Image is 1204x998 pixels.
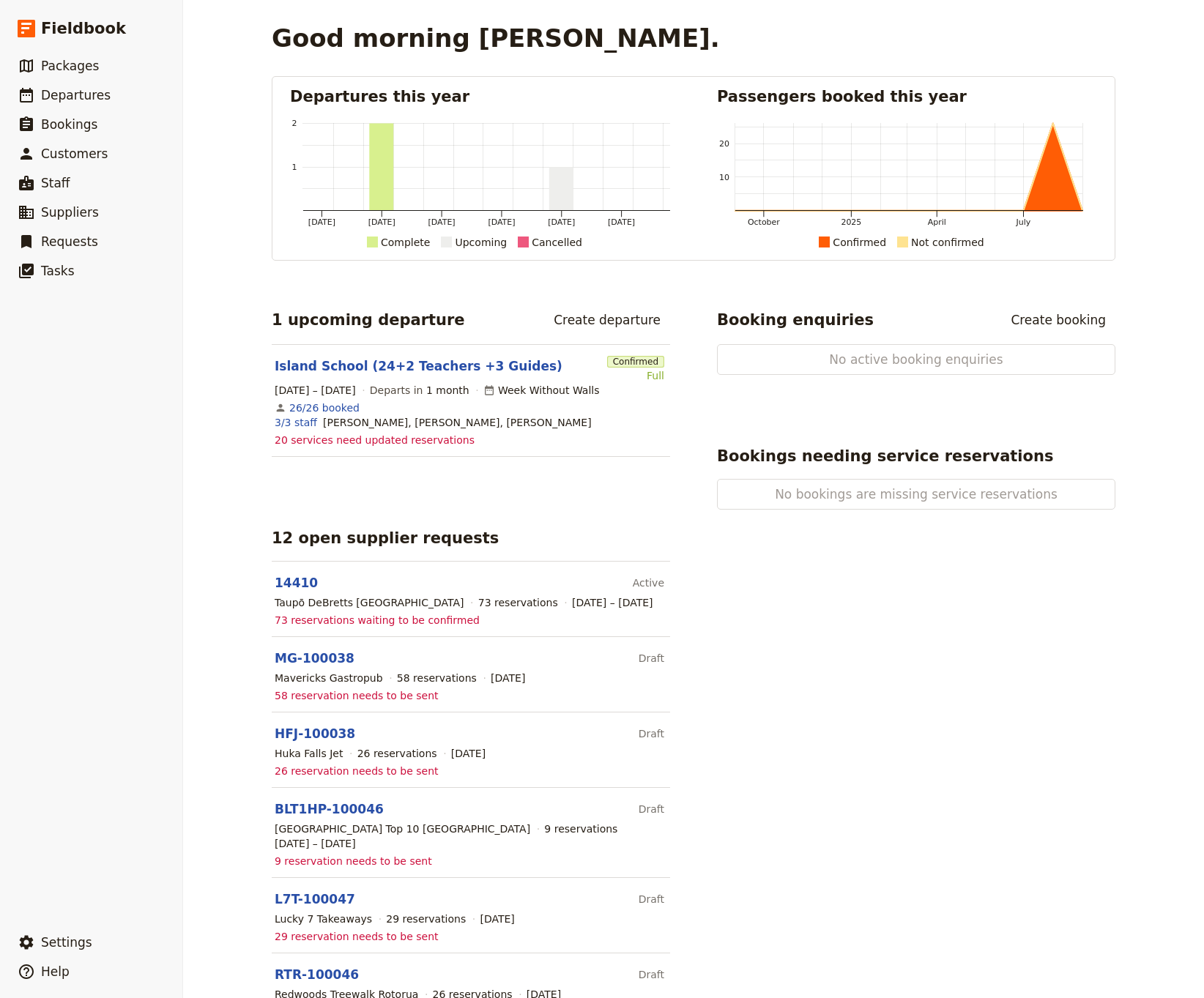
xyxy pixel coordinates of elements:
span: 26 reservation needs to be sent [275,764,439,778]
div: Draft [639,887,664,912]
tspan: July [1016,217,1031,227]
tspan: April [928,217,946,227]
div: 29 reservations [386,912,466,926]
span: 29 reservation needs to be sent [275,929,439,944]
h2: 12 open supplier requests [272,527,499,549]
span: 9 reservation needs to be sent [275,854,432,868]
div: Complete [381,234,430,251]
div: Huka Falls Jet [275,746,343,761]
span: [DATE] – [DATE] [275,836,356,851]
div: 9 reservations [544,822,617,836]
div: 58 reservations [397,671,477,685]
tspan: October [748,217,780,227]
tspan: 20 [719,139,729,149]
div: Cancelled [532,234,582,251]
tspan: [DATE] [488,217,515,227]
div: Draft [639,797,664,822]
tspan: 1 [292,163,297,172]
tspan: [DATE] [368,217,395,227]
span: Staff [41,176,70,190]
a: MG-100038 [275,651,354,666]
h2: Bookings needing service reservations [717,445,1053,467]
div: Draft [639,721,664,746]
a: 14410 [275,576,318,590]
div: [GEOGRAPHIC_DATA] Top 10 [GEOGRAPHIC_DATA] [275,822,530,836]
span: Settings [41,935,92,950]
h2: Departures this year [290,86,670,108]
div: Full [607,368,664,383]
span: 1 month [426,384,469,396]
span: Customers [41,146,108,161]
span: Karl Young, Kaylah Emerson, Kayla Pene [323,415,592,430]
span: Bookings [41,117,97,132]
div: Week Without Walls [483,383,600,398]
div: Confirmed [833,234,886,251]
a: Island School (24+2 Teachers +3 Guides) [275,357,562,375]
span: [DATE] [480,912,514,926]
span: Departures [41,88,111,103]
span: 73 reservations waiting to be confirmed [275,613,480,628]
span: Packages [41,59,99,73]
h2: Passengers booked this year [717,86,1097,108]
a: RTR-100046 [275,967,359,982]
div: Lucky 7 Takeaways [275,912,372,926]
div: 73 reservations [478,595,558,610]
a: HFJ-100038 [275,726,355,741]
tspan: 10 [719,173,729,182]
tspan: [DATE] [608,217,635,227]
span: Confirmed [607,356,664,368]
tspan: [DATE] [428,217,456,227]
h1: Good morning [PERSON_NAME]. [272,23,720,53]
h2: Booking enquiries [717,309,874,331]
span: [DATE] – [DATE] [572,595,653,610]
a: View the bookings for this departure [289,401,360,415]
a: Create booking [1001,308,1115,332]
span: No active booking enquiries [765,351,1068,368]
a: L7T-100047 [275,892,355,906]
span: Departs in [370,383,469,398]
div: Mavericks Gastropub [275,671,383,685]
div: Upcoming [455,234,507,251]
div: Not confirmed [911,234,984,251]
div: Draft [639,646,664,671]
tspan: [DATE] [308,217,335,227]
div: 26 reservations [357,746,437,761]
span: Help [41,964,70,979]
span: 58 reservation needs to be sent [275,688,439,703]
span: [DATE] – [DATE] [275,383,356,398]
span: [DATE] [451,746,486,761]
div: Active [633,570,664,595]
span: Suppliers [41,205,99,220]
a: BLT1HP-100046 [275,802,384,816]
span: [DATE] [491,671,525,685]
span: No bookings are missing service reservations [765,485,1068,503]
a: 3/3 staff [275,415,317,430]
h2: 1 upcoming departure [272,309,465,331]
tspan: 2 [292,119,297,128]
span: Requests [41,234,98,249]
tspan: [DATE] [548,217,575,227]
div: Draft [639,962,664,987]
div: Taupō DeBretts [GEOGRAPHIC_DATA] [275,595,464,610]
tspan: 2025 [841,217,861,227]
a: Create departure [544,308,670,332]
span: 20 services need updated reservations [275,433,475,447]
span: Fieldbook [41,18,126,40]
span: Tasks [41,264,75,278]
